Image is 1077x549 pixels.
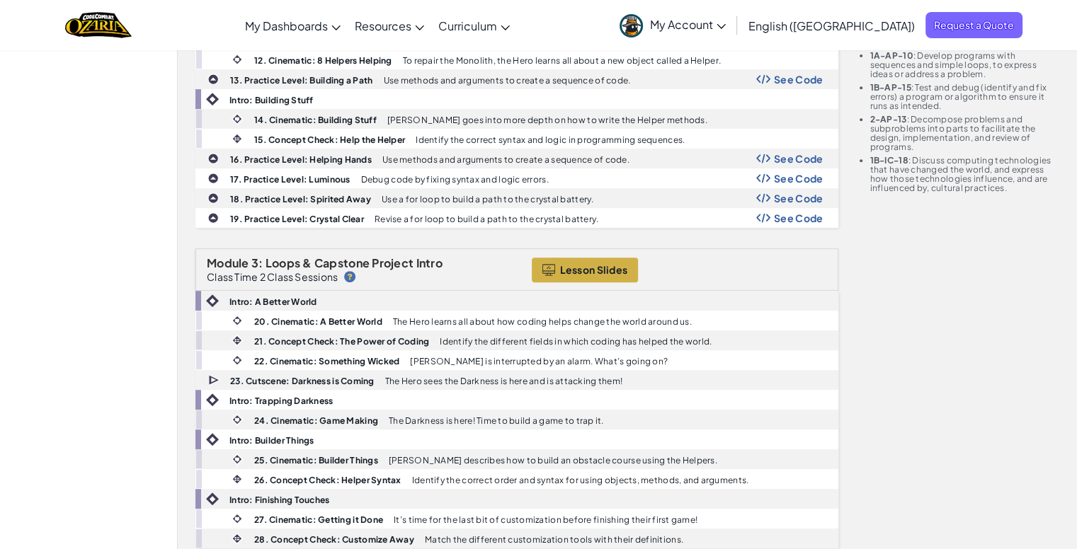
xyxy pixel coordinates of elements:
[65,11,131,40] a: Ozaria by CodeCombat logo
[410,357,668,366] p: [PERSON_NAME] is interrupted by an alarm. What’s going on?
[344,271,355,282] img: IconHint.svg
[195,149,838,168] a: 16. Practice Level: Helping Hands Use methods and arguments to create a sequence of code. Show Co...
[195,311,838,330] a: 20. Cinematic: A Better World The Hero learns all about how coding helps change the world around us.
[412,475,749,485] p: Identify the correct order and syntax for using objects, methods, and arguments.
[206,294,219,307] img: IconIntro.svg
[195,330,838,350] a: 21. Concept Check: The Power of Coding Identify the different fields in which coding has helped t...
[741,6,922,45] a: English ([GEOGRAPHIC_DATA])
[195,50,838,69] a: 12. Cinematic: 8 Helpers Helping To repair the Monolith, the Hero learns all about a new object c...
[230,376,375,386] b: 23. Cutscene: Darkness is Coming
[231,112,244,125] img: IconCinematic.svg
[254,134,405,145] b: 15. Concept Check: Help the Helper
[612,3,733,47] a: My Account
[870,156,1060,192] li: : Discuss computing technologies that have changed the world, and express how those technologies ...
[361,175,549,184] p: Debug code by fixing syntax and logic errors.
[560,264,628,275] span: Lesson Slides
[389,456,717,465] p: [PERSON_NAME] describes how to build an obstacle course using the Helpers.
[382,155,629,164] p: Use methods and arguments to create a sequence of code.
[207,255,249,270] span: Module
[394,515,697,524] p: It’s time for the last bit of customization before finishing their first game!
[207,271,338,282] p: Class Time 2 Class Sessions
[206,433,219,446] img: IconIntro.svg
[245,18,328,33] span: My Dashboards
[774,192,824,204] span: See Code
[231,512,244,525] img: IconCinematic.svg
[195,370,838,390] a: 23. Cutscene: Darkness is Coming The Hero sees the Darkness is here and is attacking them!
[231,453,244,466] img: IconCinematic.svg
[231,532,244,545] img: IconInteractive.svg
[195,410,838,429] a: 24. Cinematic: Game Making The Darkness is here! Time to build a game to trap it.
[254,115,377,125] b: 14. Cinematic: Building Stuff
[389,416,604,425] p: The Darkness is here! Time to build a game to trap it.
[230,214,364,224] b: 19. Practice Level: Crystal Clear
[774,74,824,85] span: See Code
[206,393,219,406] img: IconIntro.svg
[266,255,443,270] span: Loops & Capstone Project Intro
[532,258,639,282] button: Lesson Slides
[206,93,219,105] img: IconIntro.svg
[620,14,643,37] img: avatar
[870,50,913,61] b: 1A-AP-10
[385,376,622,386] p: The Hero sees the Darkness is here and is attacking them!
[238,6,348,45] a: My Dashboards
[870,83,1060,110] li: : Test and debug (identify and fix errors) a program or algorithm to ensure it runs as intended.
[229,495,329,505] b: Intro: Finishing Touches
[207,74,219,85] img: IconPracticeLevel.svg
[230,154,372,165] b: 16. Practice Level: Helping Hands
[195,469,838,489] a: 26. Concept Check: Helper Syntax Identify the correct order and syntax for using objects, methods...
[254,55,392,66] b: 12. Cinematic: 8 Helpers Helping
[254,455,378,466] b: 25. Cinematic: Builder Things
[756,154,770,163] img: Show Code Logo
[925,12,1022,38] a: Request a Quote
[870,155,908,166] b: 1B-IC-18
[756,173,770,183] img: Show Code Logo
[195,528,838,548] a: 28. Concept Check: Customize Away Match the different customization tools with their definitions.
[348,6,431,45] a: Resources
[230,194,371,204] b: 18. Practice Level: Spirited Away
[254,356,399,366] b: 22. Cinematic: Something Wicked
[756,213,770,223] img: Show Code Logo
[207,153,219,164] img: IconPracticeLevel.svg
[440,337,712,346] p: Identify the different fields in which coding has helped the world.
[375,214,598,224] p: Revise a for loop to build a path to the crystal battery.
[756,193,770,203] img: Show Code Logo
[195,509,838,528] a: 27. Cinematic: Getting it Done It’s time for the last bit of customization before finishing their...
[231,53,244,66] img: IconCinematic.svg
[208,374,221,387] img: IconCutscene.svg
[254,336,429,347] b: 21. Concept Check: The Power of Coding
[383,76,630,85] p: Use methods and arguments to create a sequence of code.
[393,317,692,326] p: The Hero learns all about how coding helps change the world around us.
[355,18,411,33] span: Resources
[229,95,314,105] b: Intro: Building Stuff
[870,115,1060,151] li: : Decompose problems and subproblems into parts to facilitate the design, implementation, and rev...
[870,51,1060,79] li: : Develop programs with sequences and simple loops, to express ideas or address a problem.
[254,316,382,327] b: 20. Cinematic: A Better World
[229,296,317,307] b: Intro: A Better World
[251,255,263,270] span: 3:
[438,18,497,33] span: Curriculum
[195,208,838,228] a: 19. Practice Level: Crystal Clear Revise a for loop to build a path to the crystal battery. Show ...
[195,109,838,129] a: 14. Cinematic: Building Stuff [PERSON_NAME] goes into more depth on how to write the Helper methods.
[229,435,314,446] b: Intro: Builder Things
[65,11,131,40] img: Home
[231,314,244,327] img: IconCinematic.svg
[774,153,824,164] span: See Code
[207,173,219,184] img: IconPracticeLevel.svg
[748,18,915,33] span: English ([GEOGRAPHIC_DATA])
[195,188,838,208] a: 18. Practice Level: Spirited Away Use a for loop to build a path to the crystal battery. Show Cod...
[231,413,244,426] img: IconCinematic.svg
[774,173,824,184] span: See Code
[206,492,219,505] img: IconIntro.svg
[231,132,244,145] img: IconInteractive.svg
[230,174,351,185] b: 17. Practice Level: Luminous
[254,514,383,525] b: 27. Cinematic: Getting it Done
[229,395,333,406] b: Intro: Trapping Darkness
[254,415,378,426] b: 24. Cinematic: Game Making
[774,212,824,224] span: See Code
[231,354,244,366] img: IconCinematic.svg
[207,192,219,204] img: IconPracticeLevel.svg
[431,6,517,45] a: Curriculum
[416,135,685,144] p: Identify the correct syntax and logic in programming sequences.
